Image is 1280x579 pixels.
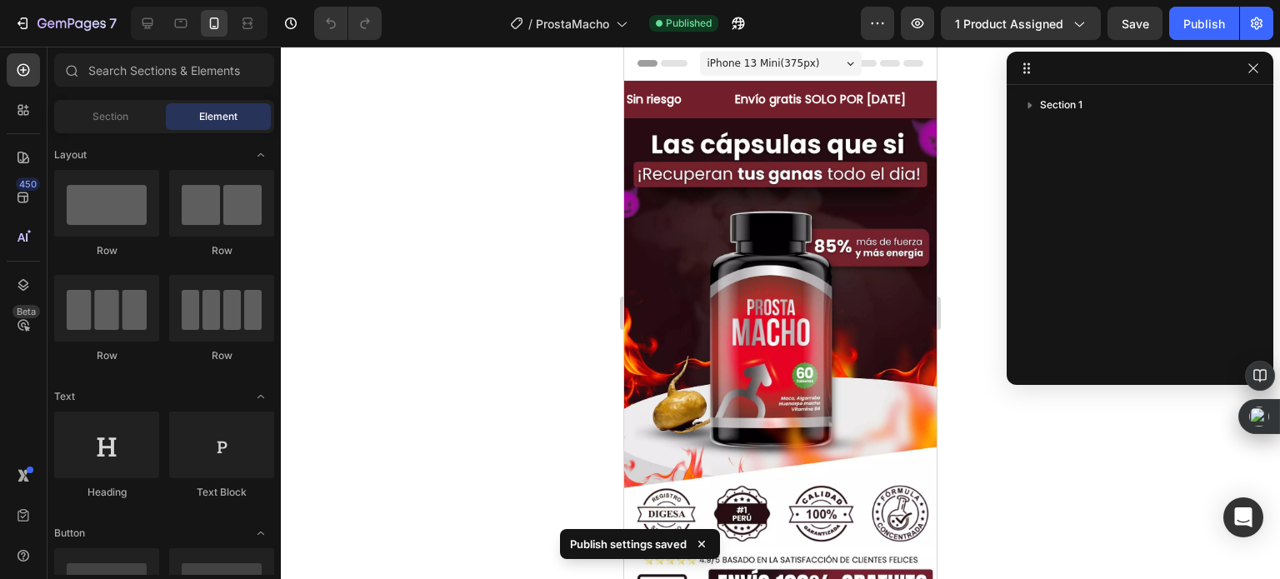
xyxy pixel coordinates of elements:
[54,147,87,162] span: Layout
[528,15,532,32] span: /
[314,7,382,40] div: Undo/Redo
[1223,497,1263,537] div: Open Intercom Messenger
[7,7,124,40] button: 7
[54,389,75,404] span: Text
[624,47,937,579] iframe: Design area
[1122,17,1149,31] span: Save
[570,536,687,552] p: Publish settings saved
[54,243,159,258] div: Row
[54,526,85,541] span: Button
[1183,15,1225,32] div: Publish
[666,16,712,31] span: Published
[169,243,274,258] div: Row
[1040,97,1082,113] span: Section 1
[955,15,1063,32] span: 1 product assigned
[941,7,1101,40] button: 1 product assigned
[54,53,274,87] input: Search Sections & Elements
[109,13,117,33] p: 7
[247,142,274,168] span: Toggle open
[169,348,274,363] div: Row
[247,520,274,547] span: Toggle open
[12,305,40,318] div: Beta
[54,348,159,363] div: Row
[16,177,40,191] div: 450
[536,15,609,32] span: ProstaMacho
[1169,7,1239,40] button: Publish
[247,383,274,410] span: Toggle open
[199,109,237,124] span: Element
[169,485,274,500] div: Text Block
[1107,7,1162,40] button: Save
[92,109,128,124] span: Section
[54,485,159,500] div: Heading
